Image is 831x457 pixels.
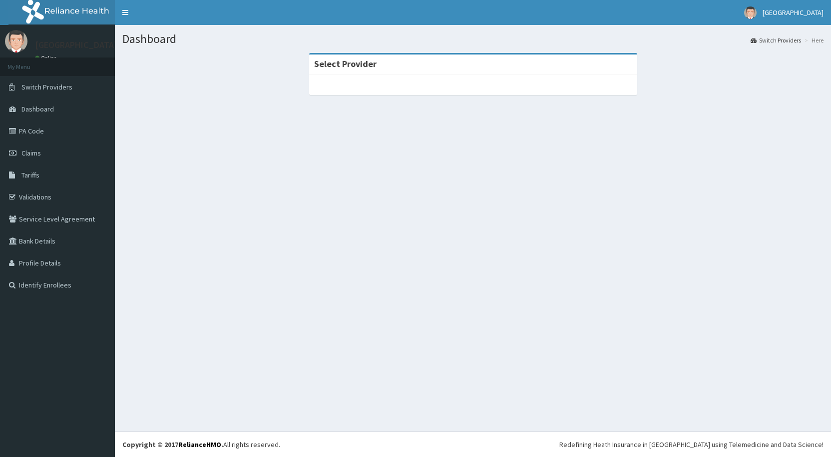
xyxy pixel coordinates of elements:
[314,58,377,69] strong: Select Provider
[115,431,831,457] footer: All rights reserved.
[21,104,54,113] span: Dashboard
[35,40,117,49] p: [GEOGRAPHIC_DATA]
[122,32,824,45] h1: Dashboard
[751,36,801,44] a: Switch Providers
[122,440,223,449] strong: Copyright © 2017 .
[744,6,757,19] img: User Image
[5,30,27,52] img: User Image
[21,148,41,157] span: Claims
[763,8,824,17] span: [GEOGRAPHIC_DATA]
[178,440,221,449] a: RelianceHMO
[802,36,824,44] li: Here
[559,439,824,449] div: Redefining Heath Insurance in [GEOGRAPHIC_DATA] using Telemedicine and Data Science!
[21,170,39,179] span: Tariffs
[21,82,72,91] span: Switch Providers
[35,54,59,61] a: Online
